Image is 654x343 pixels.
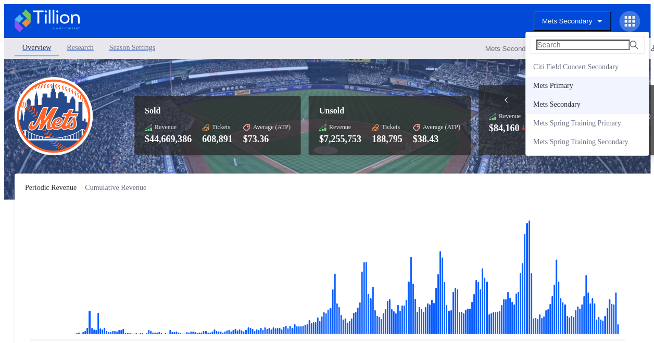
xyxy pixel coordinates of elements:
div: Mets Spring Training Primary [533,119,620,128]
div: Mets Spring Training Secondary [533,138,627,146]
div: Citi Field Concert Secondary [533,63,618,71]
input: Search [536,40,629,50]
div: Mets Secondary [533,100,580,109]
div: Mets Primary [533,82,573,90]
